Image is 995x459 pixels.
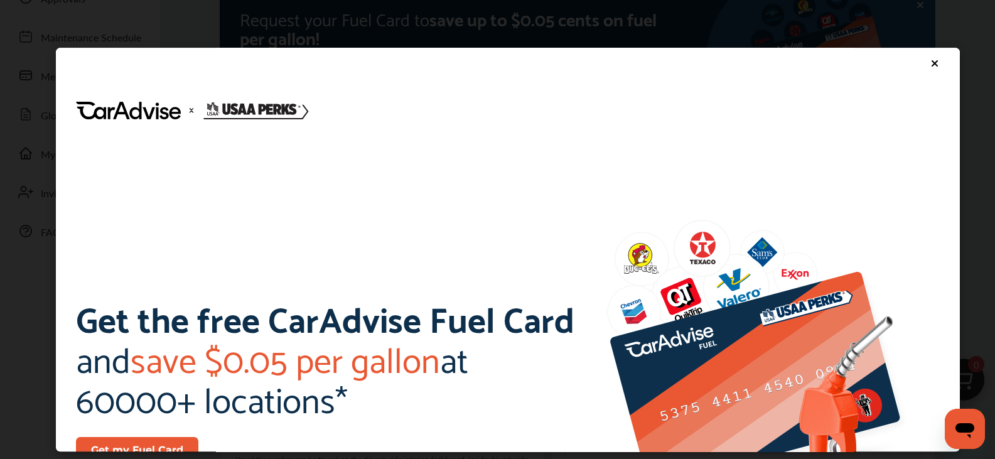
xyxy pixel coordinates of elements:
iframe: Button to launch messaging window [945,409,985,449]
span: at [440,327,468,386]
span: and [76,327,131,386]
img: i85PM1v5UtdP9sXAtjSuITTPCbRGon30paZfl+De13piH2zjMgAAAAAElFTkSuQmCC [76,102,309,119]
p: Get the free CarAdvise Fuel Card [76,286,574,347]
span: save $0.05 per gallon [131,327,440,386]
p: 60000+ locations* [76,367,574,427]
